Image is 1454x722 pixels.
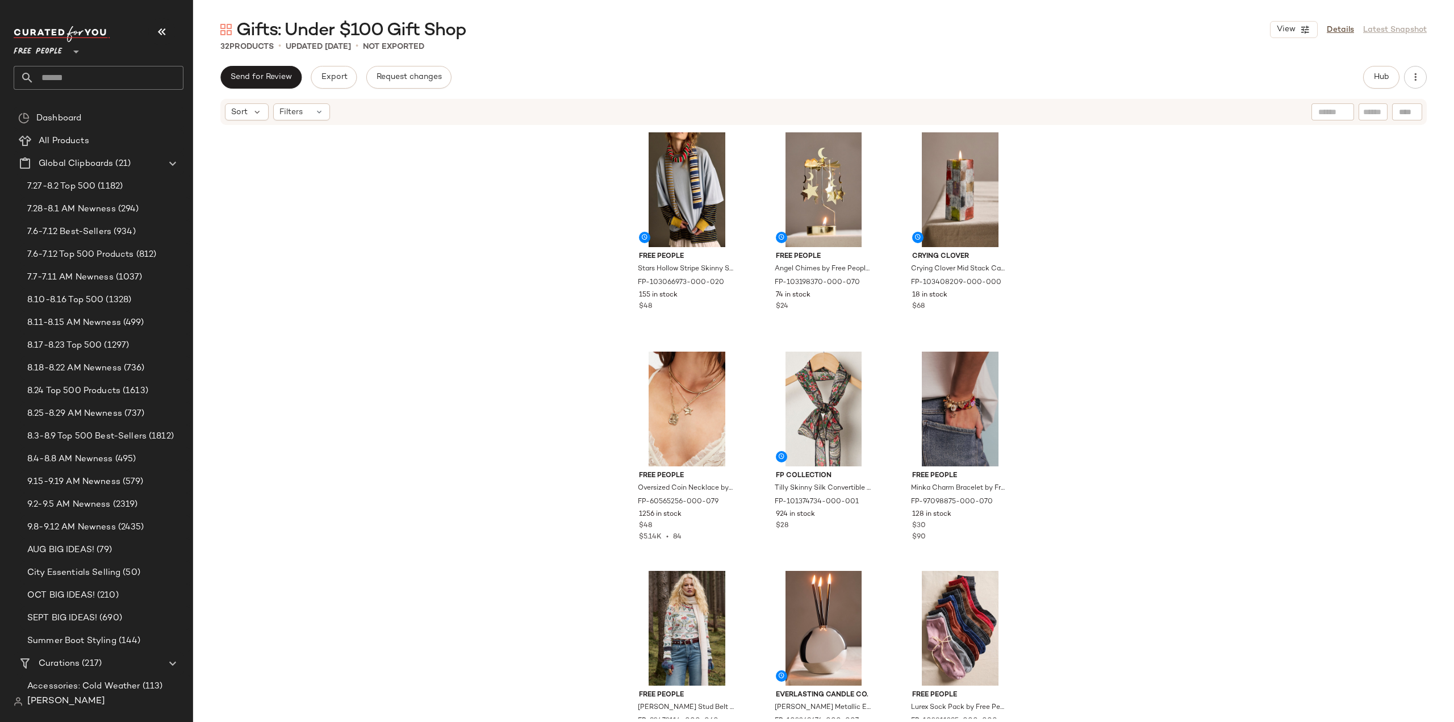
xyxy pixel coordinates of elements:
[94,544,112,557] span: (79)
[220,41,274,53] div: Products
[1363,66,1399,89] button: Hub
[279,106,303,118] span: Filters
[911,497,993,507] span: FP-97098875-000-070
[27,635,116,648] span: Summer Boot Styling
[27,385,120,398] span: 8.24 Top 500 Products
[27,680,140,693] span: Accessories: Cold Weather
[776,302,788,312] span: $24
[134,248,157,261] span: (812)
[912,533,926,541] span: $90
[27,453,113,466] span: 8.4-8.8 AM Newness
[1270,21,1318,38] button: View
[27,203,116,216] span: 7.28-8.1 AM Newness
[639,290,678,301] span: 155 in stock
[220,43,229,51] span: 32
[638,703,734,713] span: [PERSON_NAME] Stud Belt by Free People in Red, Size: M/L
[122,407,145,420] span: (737)
[120,385,148,398] span: (1613)
[120,566,140,579] span: (50)
[220,24,232,35] img: svg%3e
[27,339,102,352] span: 8.17-8.23 Top 500
[14,697,23,706] img: svg%3e
[27,475,120,489] span: 9.15-9.19 AM Newness
[27,430,147,443] span: 8.3-8.9 Top 500 Best-Sellers
[639,252,735,262] span: Free People
[363,41,424,53] p: Not Exported
[27,294,103,307] span: 8.10-8.16 Top 500
[911,703,1007,713] span: Lurex Sock Pack by Free People
[27,407,122,420] span: 8.25-8.29 AM Newness
[767,132,881,247] img: 103198370_070_b
[27,589,95,602] span: OCT BIG IDEAS!
[638,264,734,274] span: Stars Hollow Stripe Skinny Scarf by Free People
[775,264,871,274] span: Angel Chimes by Free People in Gold
[231,106,248,118] span: Sort
[27,226,111,239] span: 7.6-7.12 Best-Sellers
[95,589,119,602] span: (210)
[39,135,89,148] span: All Products
[111,498,138,511] span: (2319)
[27,316,121,329] span: 8.11-8.15 AM Newness
[356,40,358,53] span: •
[27,566,120,579] span: City Essentials Selling
[140,680,163,693] span: (113)
[27,498,111,511] span: 9.2-9.5 AM Newness
[638,483,734,494] span: Oversized Coin Necklace by Free People in Gold
[116,521,144,534] span: (2435)
[80,657,102,670] span: (217)
[673,533,682,541] span: 84
[903,132,1017,247] img: 103408209_000_0
[639,533,662,541] span: $5.14K
[220,66,302,89] button: Send for Review
[639,510,682,520] span: 1256 in stock
[14,26,110,42] img: cfy_white_logo.C9jOOHJF.svg
[27,544,94,557] span: AUG BIG IDEAS!
[776,690,872,700] span: Everlasting Candle Co.
[103,294,131,307] span: (1328)
[912,510,951,520] span: 128 in stock
[638,278,724,288] span: FP-103066973-000-020
[27,521,116,534] span: 9.8-9.12 AM Newness
[97,612,122,625] span: (690)
[776,521,788,531] span: $28
[121,316,144,329] span: (499)
[286,41,351,53] p: updated [DATE]
[639,521,652,531] span: $48
[320,73,347,82] span: Export
[311,66,357,89] button: Export
[911,483,1007,494] span: Minka Charm Bracelet by Free People in Gold
[366,66,452,89] button: Request changes
[376,73,442,82] span: Request changes
[27,362,122,375] span: 8.18-8.22 AM Newness
[903,352,1017,466] img: 97098875_070_0
[39,657,80,670] span: Curations
[912,302,925,312] span: $68
[120,475,144,489] span: (579)
[775,497,859,507] span: FP-101374734-000-001
[639,471,735,481] span: Free People
[903,571,1017,686] img: 103811295_000_0
[639,302,652,312] span: $48
[630,571,744,686] img: 93473114_060_f
[116,635,141,648] span: (144)
[1276,25,1296,34] span: View
[775,483,871,494] span: Tilly Skinny Silk Convertible Scarf by Free People in Black
[639,690,735,700] span: Free People
[113,453,136,466] span: (495)
[911,264,1007,274] span: Crying Clover Mid Stack Candle at Free People in [GEOGRAPHIC_DATA]
[111,226,136,239] span: (934)
[767,352,881,466] img: 101374734_001_b
[27,180,95,193] span: 7.27-8.2 Top 500
[767,571,881,686] img: 103269676_007_b
[775,703,871,713] span: [PERSON_NAME] Metallic Everlasting by Everlasting Candle Co. at Free People in Gold
[1327,24,1354,36] a: Details
[911,278,1001,288] span: FP-103408209-000-000
[912,252,1008,262] span: Crying Clover
[114,271,143,284] span: (1037)
[638,497,718,507] span: FP-60565256-000-079
[775,278,860,288] span: FP-103198370-000-070
[630,352,744,466] img: 60565256_079_a
[27,271,114,284] span: 7.7-7.11 AM Newness
[36,112,81,125] span: Dashboard
[912,690,1008,700] span: Free People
